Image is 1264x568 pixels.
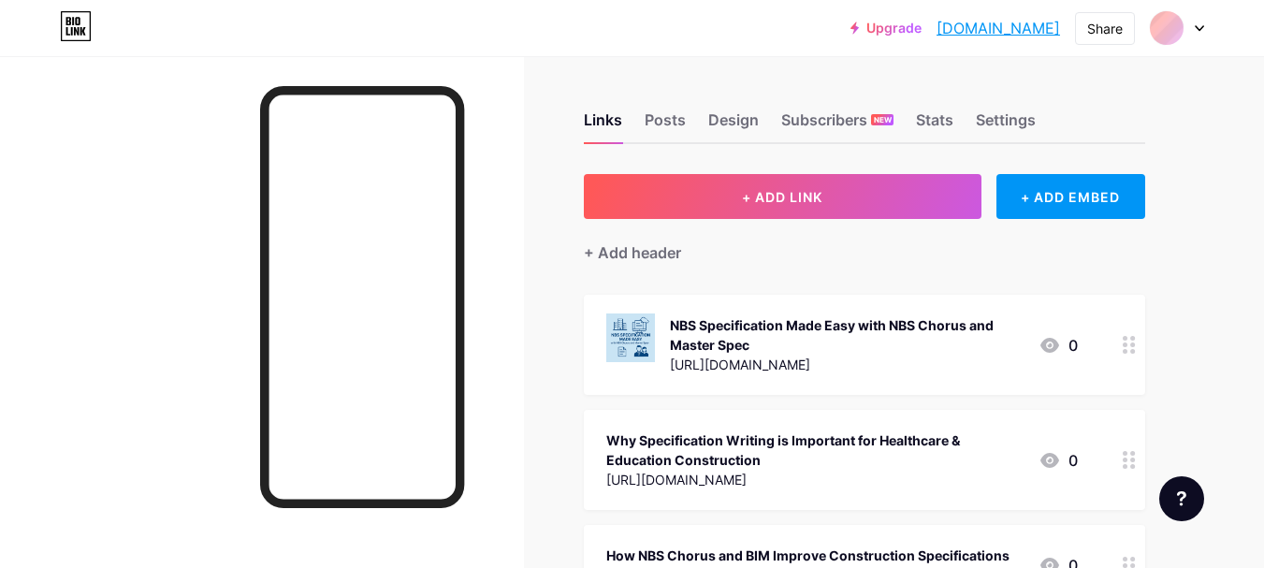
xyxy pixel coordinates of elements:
[670,315,1024,355] div: NBS Specification Made Easy with NBS Chorus and Master Spec
[1039,449,1078,472] div: 0
[584,241,681,264] div: + Add header
[781,109,894,142] div: Subscribers
[976,109,1036,142] div: Settings
[606,430,1024,470] div: Why Specification Writing is Important for Healthcare & Education Construction
[1039,334,1078,357] div: 0
[850,21,922,36] a: Upgrade
[606,470,1024,489] div: [URL][DOMAIN_NAME]
[937,17,1060,39] a: [DOMAIN_NAME]
[916,109,953,142] div: Stats
[584,174,981,219] button: + ADD LINK
[874,114,892,125] span: NEW
[708,109,759,142] div: Design
[645,109,686,142] div: Posts
[606,313,655,362] img: NBS Specification Made Easy with NBS Chorus and Master Spec
[996,174,1145,219] div: + ADD EMBED
[742,189,822,205] span: + ADD LINK
[584,109,622,142] div: Links
[670,355,1024,374] div: [URL][DOMAIN_NAME]
[606,546,1010,565] div: How NBS Chorus and BIM Improve Construction Specifications
[1087,19,1123,38] div: Share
